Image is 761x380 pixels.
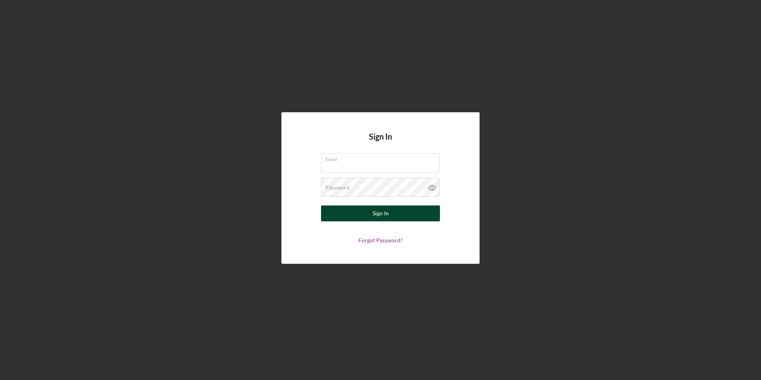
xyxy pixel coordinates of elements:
h4: Sign In [369,132,392,153]
button: Sign In [321,205,440,221]
div: Sign In [373,205,389,221]
label: Password [325,184,350,191]
a: Forgot Password? [358,237,403,244]
label: Email [325,154,440,162]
